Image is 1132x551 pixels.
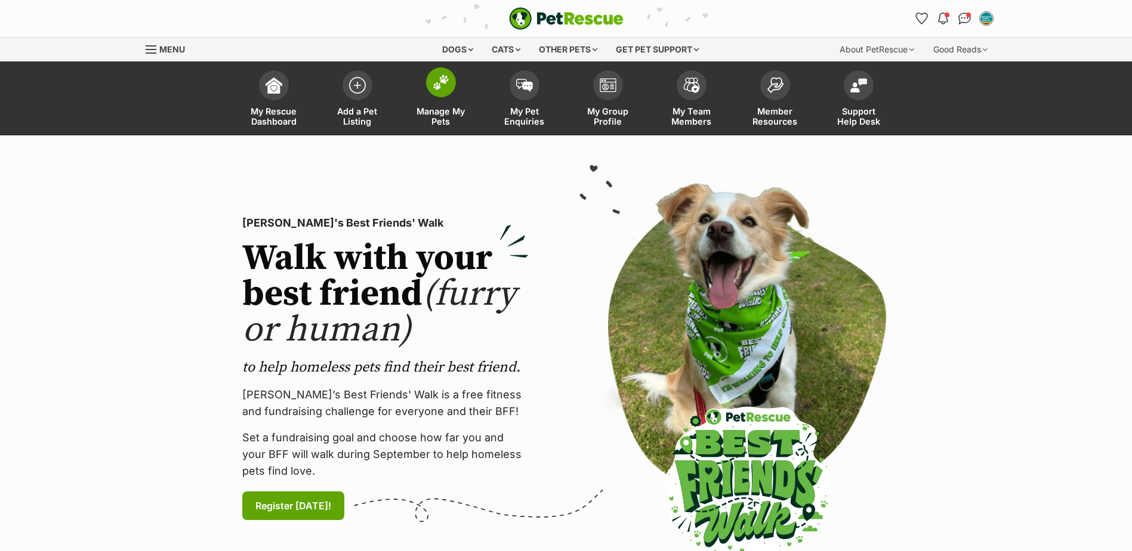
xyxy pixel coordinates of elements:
[146,38,193,59] a: Menu
[242,491,344,520] a: Register [DATE]!
[665,106,718,126] span: My Team Members
[980,13,992,24] img: Tameka Saville profile pic
[242,215,529,231] p: [PERSON_NAME]'s Best Friends' Walk
[934,9,953,28] button: Notifications
[581,106,635,126] span: My Group Profile
[958,13,971,24] img: chat-41dd97257d64d25036548639549fe6c8038ab92f7586957e7f3b1b290dea8141.svg
[434,38,482,61] div: Dogs
[483,64,566,135] a: My Pet Enquiries
[938,13,948,24] img: notifications-46538b983faf8c2785f20acdc204bb7945ddae34d4c08c2a6579f10ce5e182be.svg
[516,79,533,92] img: pet-enquiries-icon-7e3ad2cf08bfb03b45e93fb7055b45f3efa6380592205ae92323e6603595dc1f.svg
[242,386,529,420] p: [PERSON_NAME]’s Best Friends' Walk is a free fitness and fundraising challenge for everyone and t...
[399,64,483,135] a: Manage My Pets
[242,272,516,352] span: (furry or human)
[850,78,867,92] img: help-desk-icon-fdf02630f3aa405de69fd3d07c3f3aa587a6932b1a1747fa1d2bba05be0121f9.svg
[977,9,996,28] button: My account
[912,9,996,28] ul: Account quick links
[530,38,606,61] div: Other pets
[925,38,996,61] div: Good Reads
[433,75,449,90] img: manage-my-pets-icon-02211641906a0b7f246fdf0571729dbe1e7629f14944591b6c1af311fb30b64b.svg
[159,44,185,54] span: Menu
[748,106,802,126] span: Member Resources
[247,106,301,126] span: My Rescue Dashboard
[349,77,366,94] img: add-pet-listing-icon-0afa8454b4691262ce3f59096e99ab1cd57d4a30225e0717b998d2c9b9846f56.svg
[509,7,624,30] img: logo-e224e6f780fb5917bec1dbf3a21bbac754714ae5b6737aabdf751b685950b380.svg
[255,499,331,513] span: Register [DATE]!
[912,9,931,28] a: Favourites
[316,64,399,135] a: Add a Pet Listing
[266,77,282,94] img: dashboard-icon-eb2f2d2d3e046f16d808141f083e7271f6b2e854fb5c12c21221c1fb7104beca.svg
[242,358,529,377] p: to help homeless pets find their best friend.
[832,106,886,126] span: Support Help Desk
[767,77,784,93] img: member-resources-icon-8e73f808a243e03378d46382f2149f9095a855e16c252ad45f914b54edf8863c.svg
[414,106,468,126] span: Manage My Pets
[498,106,551,126] span: My Pet Enquiries
[683,78,700,93] img: team-members-icon-5396bd8760b3fe7c0b43da4ab00e1e3bb1a5d9ba89233759b79545d2d3fc5d0d.svg
[817,64,900,135] a: Support Help Desk
[242,241,529,348] h2: Walk with your best friend
[566,64,650,135] a: My Group Profile
[242,429,529,479] p: Set a fundraising goal and choose how far you and your BFF will walk during September to help hom...
[232,64,316,135] a: My Rescue Dashboard
[607,38,707,61] div: Get pet support
[483,38,529,61] div: Cats
[955,9,974,28] a: Conversations
[600,78,616,92] img: group-profile-icon-3fa3cf56718a62981997c0bc7e787c4b2cf8bcc04b72c1350f741eb67cf2f40e.svg
[733,64,817,135] a: Member Resources
[509,7,624,30] a: PetRescue
[831,38,923,61] div: About PetRescue
[650,64,733,135] a: My Team Members
[331,106,384,126] span: Add a Pet Listing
